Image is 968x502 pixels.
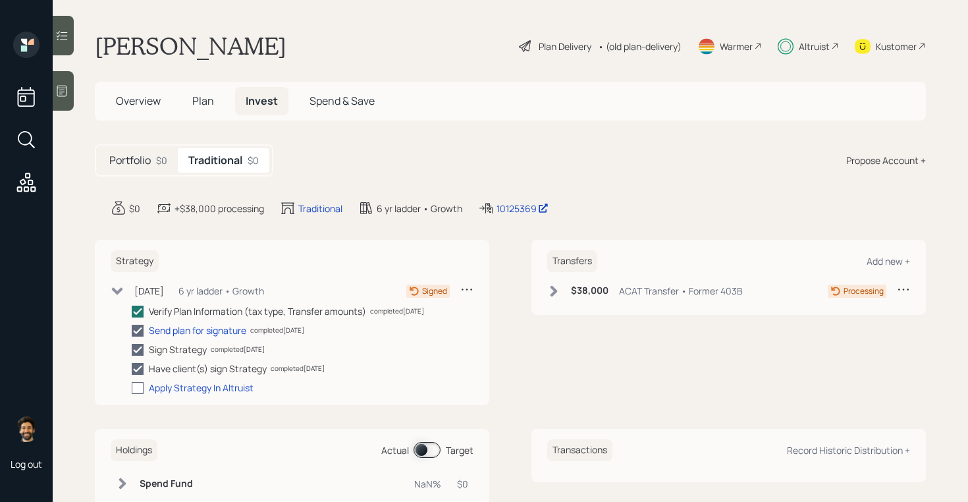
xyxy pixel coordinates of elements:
div: Plan Delivery [539,40,591,53]
div: Target [446,443,473,457]
h6: Strategy [111,250,159,272]
div: completed [DATE] [211,345,265,354]
h6: Holdings [111,439,157,461]
div: Have client(s) sign Strategy [149,362,267,376]
span: Spend & Save [309,94,375,108]
h5: Traditional [188,154,242,167]
div: Send plan for signature [149,323,246,337]
div: $0 [156,153,167,167]
div: Verify Plan Information (tax type, Transfer amounts) [149,304,366,318]
div: Warmer [720,40,753,53]
div: $0 [248,153,259,167]
div: Actual [381,443,409,457]
div: Record Historic Distribution + [787,444,910,457]
div: Traditional [298,202,342,215]
h6: Spend Fund [140,478,202,489]
div: Log out [11,458,42,470]
div: Propose Account + [846,153,926,167]
div: Signed [422,285,447,297]
div: Kustomer [876,40,917,53]
div: completed [DATE] [250,325,304,335]
div: Processing [844,285,884,297]
span: Plan [192,94,214,108]
h6: $38,000 [571,285,608,296]
div: completed [DATE] [271,364,325,374]
div: 6 yr ladder • Growth [377,202,462,215]
div: 10125369 [497,202,549,215]
div: Altruist [799,40,830,53]
div: $0 [457,477,468,491]
div: • (old plan-delivery) [598,40,682,53]
div: $0 [129,202,140,215]
div: Apply Strategy In Altruist [149,381,254,395]
span: Invest [246,94,278,108]
h6: Transactions [547,439,612,461]
span: Overview [116,94,161,108]
div: ACAT Transfer • Former 403B [619,284,743,298]
h6: Transfers [547,250,597,272]
div: 6 yr ladder • Growth [178,284,264,298]
div: Add new + [867,255,910,267]
div: +$38,000 processing [175,202,264,215]
h5: Portfolio [109,154,151,167]
div: Sign Strategy [149,343,207,356]
img: eric-schwartz-headshot.png [13,416,40,442]
div: NaN% [414,477,441,491]
h1: [PERSON_NAME] [95,32,286,61]
div: completed [DATE] [370,306,424,316]
div: [DATE] [134,284,164,298]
